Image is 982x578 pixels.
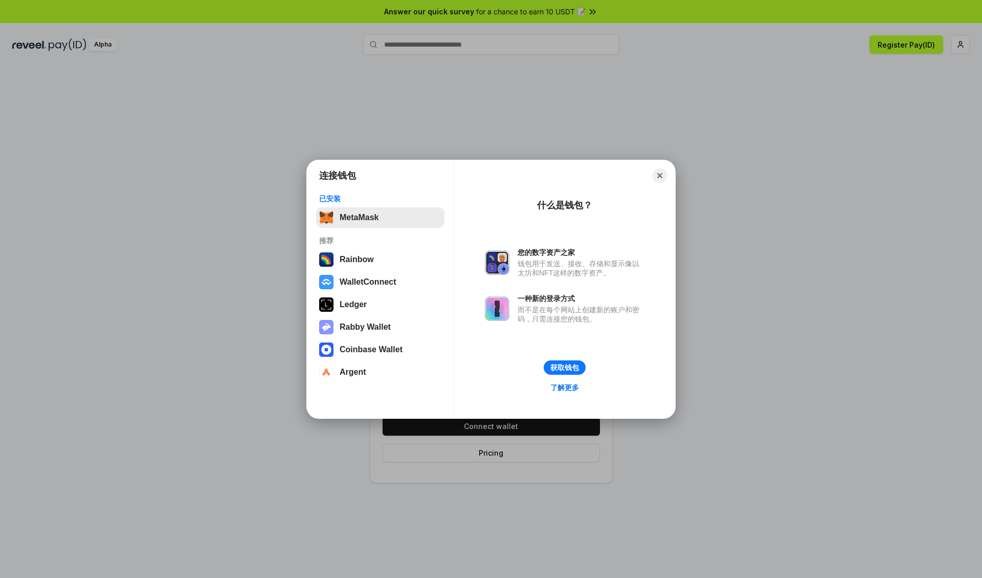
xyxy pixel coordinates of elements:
[319,297,333,312] img: svg+xml,%3Csvg%20xmlns%3D%22http%3A%2F%2Fwww.w3.org%2F2000%2Fsvg%22%20width%3D%2228%22%20height%3...
[319,252,333,267] img: svg+xml,%3Csvg%20width%3D%22120%22%20height%3D%22120%22%20viewBox%3D%220%200%20120%20120%22%20fil...
[340,213,378,222] div: MetaMask
[319,210,333,225] img: svg+xml,%3Csvg%20fill%3D%22none%22%20height%3D%2233%22%20viewBox%3D%220%200%2035%2033%22%20width%...
[544,381,585,394] a: 了解更多
[319,236,441,245] div: 推荐
[518,248,644,257] div: 您的数字资产之家
[340,300,367,309] div: Ledger
[518,294,644,303] div: 一种新的登录方式
[316,249,444,270] button: Rainbow
[319,194,441,203] div: 已安装
[316,317,444,337] button: Rabby Wallet
[518,259,644,277] div: 钱包用于发送、接收、存储和显示像以太坊和NFT这样的数字资产。
[316,339,444,360] button: Coinbase Wallet
[653,168,667,183] button: Close
[485,250,509,275] img: svg+xml,%3Csvg%20xmlns%3D%22http%3A%2F%2Fwww.w3.org%2F2000%2Fsvg%22%20fill%3D%22none%22%20viewBox...
[518,305,644,324] div: 而不是在每个网站上创建新的账户和密码，只需连接您的钱包。
[340,277,396,287] div: WalletConnect
[316,207,444,228] button: MetaMask
[319,342,333,357] img: svg+xml,%3Csvg%20width%3D%2228%22%20height%3D%2228%22%20viewBox%3D%220%200%2028%2028%22%20fill%3D...
[319,275,333,289] img: svg+xml,%3Csvg%20width%3D%2228%22%20height%3D%2228%22%20viewBox%3D%220%200%2028%2028%22%20fill%3D...
[340,345,403,354] div: Coinbase Wallet
[316,294,444,315] button: Ledger
[340,323,391,332] div: Rabby Wallet
[485,296,509,321] img: svg+xml,%3Csvg%20xmlns%3D%22http%3A%2F%2Fwww.w3.org%2F2000%2Fsvg%22%20fill%3D%22none%22%20viewBox...
[544,360,586,375] button: 获取钱包
[537,199,592,211] div: 什么是钱包？
[550,383,579,392] div: 了解更多
[550,363,579,372] div: 获取钱包
[319,320,333,334] img: svg+xml,%3Csvg%20xmlns%3D%22http%3A%2F%2Fwww.w3.org%2F2000%2Fsvg%22%20fill%3D%22none%22%20viewBox...
[319,169,356,182] h1: 连接钱包
[319,365,333,379] img: svg+xml,%3Csvg%20width%3D%2228%22%20height%3D%2228%22%20viewBox%3D%220%200%2028%2028%22%20fill%3D...
[316,362,444,382] button: Argent
[316,272,444,292] button: WalletConnect
[340,255,374,264] div: Rainbow
[340,368,366,377] div: Argent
